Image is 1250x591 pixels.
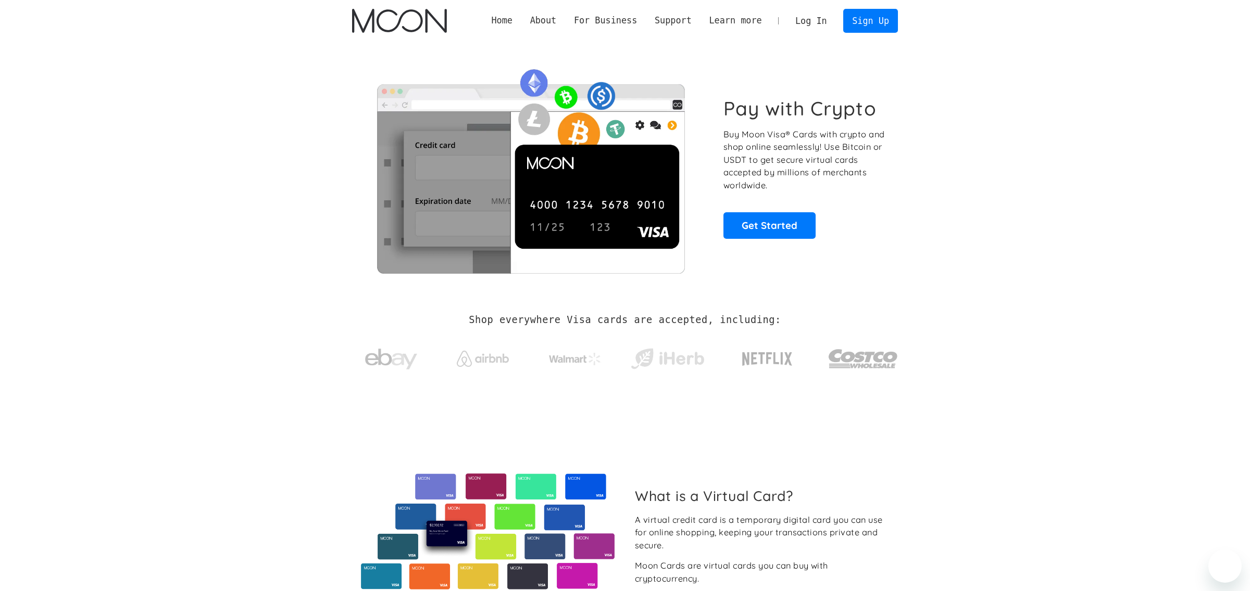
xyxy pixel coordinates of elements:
[786,9,835,32] a: Log In
[635,487,890,504] h2: What is a Virtual Card?
[352,332,430,381] a: ebay
[828,329,898,383] a: Costco
[655,14,692,27] div: Support
[723,212,816,238] a: Get Started
[469,314,781,326] h2: Shop everywhere Visa cards are accepted, including:
[635,513,890,552] div: A virtual credit card is a temporary digital card you can use for online shopping, keeping your t...
[723,97,877,120] h1: Pay with Crypto
[574,14,637,27] div: For Business
[629,345,706,372] img: iHerb
[1208,549,1242,583] iframe: Button to launch messaging window
[565,14,646,27] div: For Business
[483,14,521,27] a: Home
[646,14,700,27] div: Support
[536,342,614,370] a: Walmart
[828,339,898,378] img: Costco
[549,353,601,365] img: Walmart
[352,9,446,33] a: home
[444,340,522,372] a: Airbnb
[629,335,706,378] a: iHerb
[721,336,814,377] a: Netflix
[521,14,565,27] div: About
[709,14,761,27] div: Learn more
[530,14,557,27] div: About
[635,559,890,585] div: Moon Cards are virtual cards you can buy with cryptocurrency.
[352,62,709,273] img: Moon Cards let you spend your crypto anywhere Visa is accepted.
[723,128,886,192] p: Buy Moon Visa® Cards with crypto and shop online seamlessly! Use Bitcoin or USDT to get secure vi...
[352,9,446,33] img: Moon Logo
[741,346,793,372] img: Netflix
[457,351,509,367] img: Airbnb
[843,9,897,32] a: Sign Up
[365,343,417,376] img: ebay
[701,14,771,27] div: Learn more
